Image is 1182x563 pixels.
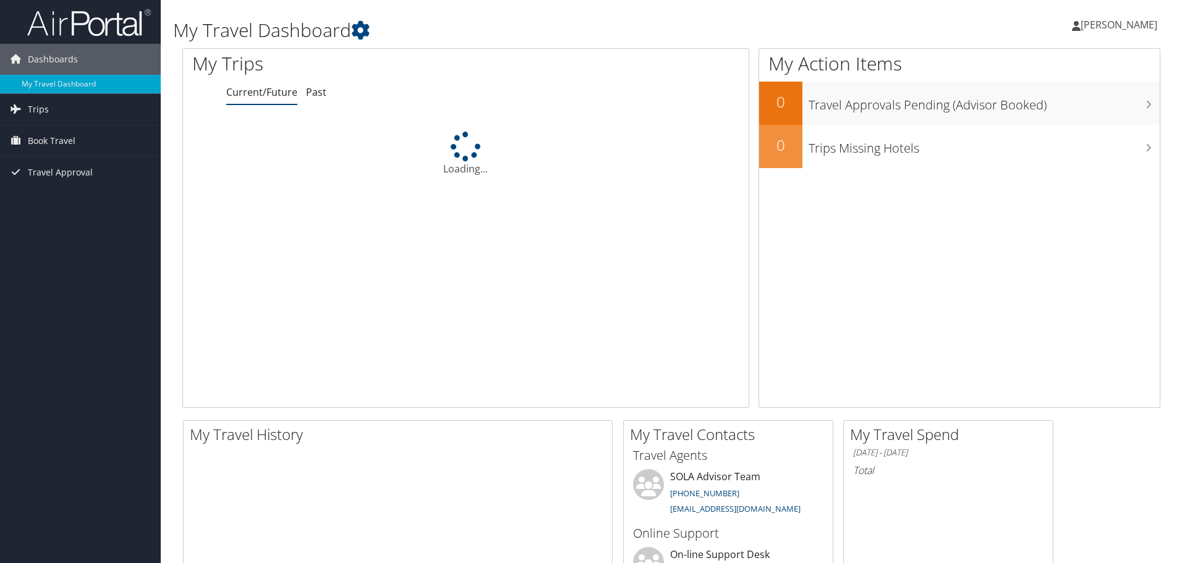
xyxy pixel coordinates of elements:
[27,8,151,37] img: airportal-logo.png
[28,44,78,75] span: Dashboards
[670,488,739,499] a: [PHONE_NUMBER]
[759,91,802,112] h2: 0
[633,447,823,464] h3: Travel Agents
[1081,18,1157,32] span: [PERSON_NAME]
[306,85,326,99] a: Past
[183,132,749,176] div: Loading...
[850,424,1053,445] h2: My Travel Spend
[190,424,612,445] h2: My Travel History
[759,125,1160,168] a: 0Trips Missing Hotels
[173,17,838,43] h1: My Travel Dashboard
[1072,6,1170,43] a: [PERSON_NAME]
[759,135,802,156] h2: 0
[759,82,1160,125] a: 0Travel Approvals Pending (Advisor Booked)
[28,94,49,125] span: Trips
[853,447,1044,459] h6: [DATE] - [DATE]
[759,51,1160,77] h1: My Action Items
[28,125,75,156] span: Book Travel
[630,424,833,445] h2: My Travel Contacts
[226,85,297,99] a: Current/Future
[809,90,1160,114] h3: Travel Approvals Pending (Advisor Booked)
[192,51,504,77] h1: My Trips
[633,525,823,542] h3: Online Support
[28,157,93,188] span: Travel Approval
[627,469,830,520] li: SOLA Advisor Team
[853,464,1044,477] h6: Total
[809,133,1160,157] h3: Trips Missing Hotels
[670,503,801,514] a: [EMAIL_ADDRESS][DOMAIN_NAME]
